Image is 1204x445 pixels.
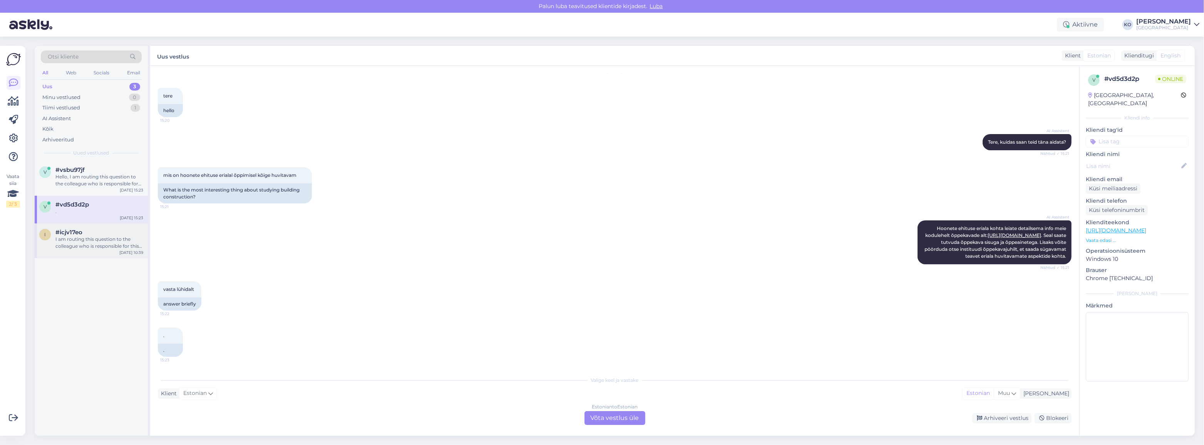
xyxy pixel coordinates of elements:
div: [DATE] 10:39 [119,250,143,255]
div: [PERSON_NAME] [1020,390,1069,398]
div: [PERSON_NAME] [1136,18,1191,25]
p: Operatsioonisüsteem [1086,247,1189,255]
span: Uued vestlused [74,149,109,156]
div: Uus [42,83,52,91]
div: I am routing this question to the colleague who is responsible for this topic. The reply might ta... [55,236,143,250]
span: Luba [648,3,665,10]
p: Vaata edasi ... [1086,237,1189,244]
div: [PERSON_NAME] [1086,290,1189,297]
div: Estonian [963,388,994,399]
div: Vaata siia [6,173,20,208]
input: Lisa nimi [1086,162,1180,170]
span: 15:20 [160,118,189,123]
span: Online [1155,75,1186,83]
span: 15:23 [160,357,189,363]
a: [URL][DOMAIN_NAME] [1086,227,1146,234]
span: 15:22 [160,311,189,317]
div: hello [158,104,183,117]
p: Windows 10 [1086,255,1189,263]
span: Muu [998,390,1010,396]
div: Estonian to Estonian [592,403,638,410]
a: [URL][DOMAIN_NAME] [988,232,1041,238]
div: Arhiveeri vestlus [972,413,1032,423]
div: AI Assistent [42,115,71,123]
div: Klient [158,390,177,398]
span: Nähtud ✓ 15:21 [1040,151,1069,156]
a: [PERSON_NAME][GEOGRAPHIC_DATA] [1136,18,1199,31]
p: Märkmed [1086,302,1189,310]
div: Klient [1062,52,1081,60]
span: #vsbu97jf [55,166,85,173]
span: v [44,204,47,210]
div: # vd5d3d2p [1104,74,1155,84]
span: #vd5d3d2p [55,201,89,208]
div: All [41,68,50,78]
label: Uus vestlus [157,50,189,61]
div: . [158,344,183,357]
div: Arhiveeritud [42,136,74,144]
div: [GEOGRAPHIC_DATA] [1136,25,1191,31]
div: 1 [131,104,140,112]
div: Küsi meiliaadressi [1086,183,1140,194]
p: Kliendi telefon [1086,197,1189,205]
span: v [1092,77,1095,83]
div: What is the most interesting thing about studying building construction? [158,183,312,203]
span: Nähtud ✓ 15:21 [1040,265,1069,270]
div: Kliendi info [1086,114,1189,121]
div: [DATE] 15:23 [120,215,143,221]
p: Kliendi nimi [1086,150,1189,158]
div: 2 / 3 [6,201,20,208]
span: 15:21 [160,204,189,210]
span: AI Assistent [1040,214,1069,220]
span: Hoonete ehituse eriala kohta leiate detailsema info meie kodulehelt õppekavade alt: . Seal saate ... [924,225,1067,259]
div: answer briefly [158,297,201,311]
span: mis on hoonete ehituse erialal õppimisel kõige huvitavam [163,172,296,178]
span: Estonian [1087,52,1111,60]
span: vasta lühidalt [163,286,194,292]
p: Kliendi tag'id [1086,126,1189,134]
p: Brauser [1086,266,1189,274]
div: Aktiivne [1057,18,1104,32]
span: . [163,332,164,338]
div: Minu vestlused [42,94,80,101]
img: Askly Logo [6,52,21,67]
div: KO [1122,19,1133,30]
span: Tere, kuidas saan teid täna aidata? [988,139,1066,145]
div: Email [126,68,142,78]
p: Chrome [TECHNICAL_ID] [1086,274,1189,282]
div: [DATE] 15:23 [120,187,143,193]
p: Kliendi email [1086,175,1189,183]
div: Klienditugi [1121,52,1154,60]
div: Blokeeri [1035,413,1072,423]
div: Socials [92,68,111,78]
div: Web [64,68,78,78]
span: AI Assistent [1040,128,1069,134]
div: Küsi telefoninumbrit [1086,205,1148,215]
div: Valige keel ja vastake [158,377,1072,384]
span: #icjv17eo [55,229,82,236]
div: . [55,208,143,215]
div: Hello, I am routing this question to the colleague who is responsible for this topic. The reply m... [55,173,143,187]
span: English [1160,52,1181,60]
div: [GEOGRAPHIC_DATA], [GEOGRAPHIC_DATA] [1088,91,1181,107]
input: Lisa tag [1086,136,1189,147]
span: v [44,169,47,175]
p: Klienditeekond [1086,218,1189,227]
span: Otsi kliente [48,53,79,61]
div: Võta vestlus üle [584,411,645,425]
span: i [44,232,46,237]
div: 0 [129,94,140,101]
div: 3 [129,83,140,91]
div: Tiimi vestlused [42,104,80,112]
div: Kõik [42,125,54,133]
span: tere [163,93,172,99]
span: Estonian [183,389,207,398]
